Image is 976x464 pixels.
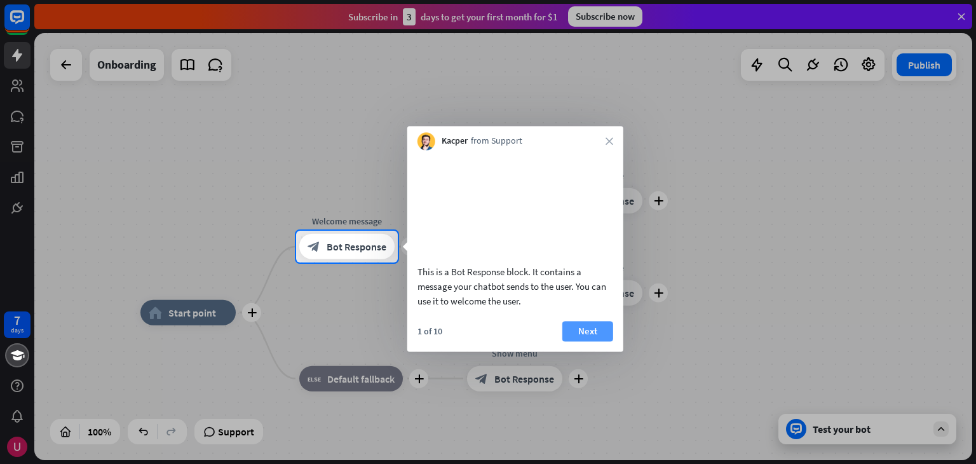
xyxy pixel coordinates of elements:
button: Open LiveChat chat widget [10,5,48,43]
i: close [606,137,613,145]
span: from Support [471,135,522,148]
i: block_bot_response [308,240,320,253]
span: Bot Response [327,240,386,253]
button: Next [562,321,613,341]
span: Kacper [442,135,468,148]
div: This is a Bot Response block. It contains a message your chatbot sends to the user. You can use i... [417,264,613,308]
div: 1 of 10 [417,325,442,337]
